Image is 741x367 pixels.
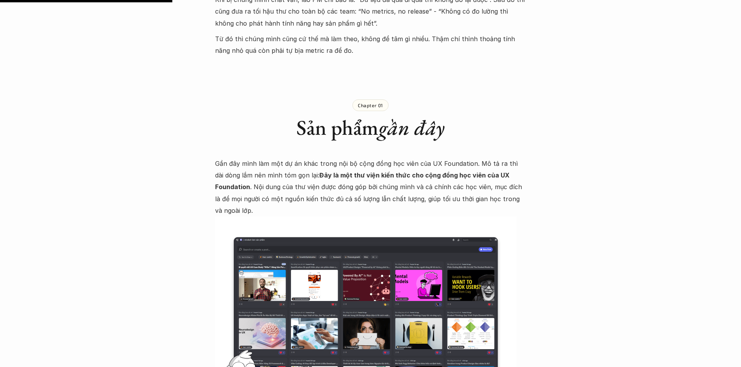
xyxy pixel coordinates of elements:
h1: Sản phẩm [215,115,526,140]
p: Chapter 01 [358,103,383,108]
em: gần đây [378,114,445,141]
p: Từ đó thì chúng mình cũng cứ thế mà làm theo, không để tâm gì nhiều. Thậm chí thỉnh thoảng tính n... [215,33,526,57]
strong: Đây là một thư viện kiến thức cho cộng đồng học viên của UX Foundation [215,171,511,191]
p: Gần đây mình làm một dự án khác trong nội bộ cộng đồng học viên của UX Foundation. Mô tả ra thì d... [215,158,526,217]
